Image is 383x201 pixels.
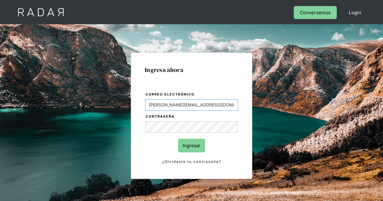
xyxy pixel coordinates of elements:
input: bruce@wayne.com [145,99,238,111]
form: Login Form [145,91,238,165]
input: Ingresar [178,139,205,152]
h1: Ingresa ahora [145,66,238,73]
a: Login [343,6,367,19]
label: Correo electrónico [146,92,238,98]
label: Contraseña [146,114,238,120]
a: Conversemos [294,6,337,19]
a: ¿Olvidaste tu contraseña? [145,158,238,165]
